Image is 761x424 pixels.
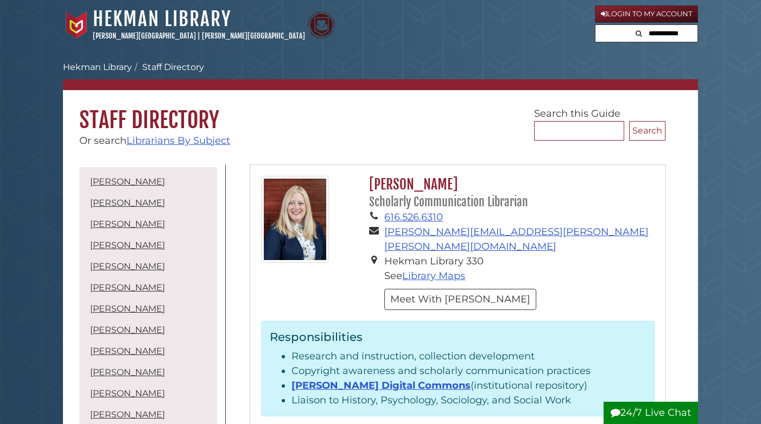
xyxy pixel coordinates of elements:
button: 24/7 Live Chat [604,402,698,424]
h1: Staff Directory [63,90,698,134]
a: [PERSON_NAME] [90,198,165,208]
button: Search [632,25,645,40]
h2: [PERSON_NAME] [364,176,655,210]
a: [PERSON_NAME][GEOGRAPHIC_DATA] [202,31,305,40]
a: [PERSON_NAME] [90,219,165,229]
a: [PERSON_NAME][GEOGRAPHIC_DATA] [93,31,196,40]
span: | [198,31,200,40]
li: Copyright awareness and scholarly communication practices [291,364,646,378]
nav: breadcrumb [63,61,698,90]
a: [PERSON_NAME] [90,325,165,335]
li: (institutional repository) [291,378,646,393]
a: [PERSON_NAME] Digital Commons [291,379,471,391]
a: [PERSON_NAME] [90,388,165,398]
a: Hekman Library [63,62,132,72]
button: Search [629,121,665,141]
a: Librarians By Subject [126,135,230,147]
h3: Responsibilities [270,330,646,344]
a: Hekman Library [93,7,231,31]
img: Calvin Theological Seminary [308,11,335,39]
a: Staff Directory [142,62,204,72]
a: [PERSON_NAME] [90,346,165,356]
a: [PERSON_NAME] [90,367,165,377]
img: Calvin University [63,11,90,39]
li: Research and instruction, collection development [291,349,646,364]
i: Search [636,30,642,37]
a: [PERSON_NAME] [90,261,165,271]
li: Liaison to History, Psychology, Sociology, and Social Work [291,393,646,408]
a: [PERSON_NAME][EMAIL_ADDRESS][PERSON_NAME][PERSON_NAME][DOMAIN_NAME] [384,226,649,252]
li: Hekman Library 330 See [384,254,655,283]
a: [PERSON_NAME] [90,409,165,420]
small: Scholarly Communication Librarian [369,195,528,209]
a: [PERSON_NAME] [90,176,165,187]
a: Library Maps [402,270,465,282]
a: [PERSON_NAME] [90,240,165,250]
span: Or search [79,135,230,147]
a: 616.526.6310 [384,211,443,223]
a: [PERSON_NAME] [90,303,165,314]
img: gina_bolger_125x160.jpg [261,176,329,263]
a: Login to My Account [595,5,698,23]
button: Meet With [PERSON_NAME] [384,289,536,310]
a: [PERSON_NAME] [90,282,165,293]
